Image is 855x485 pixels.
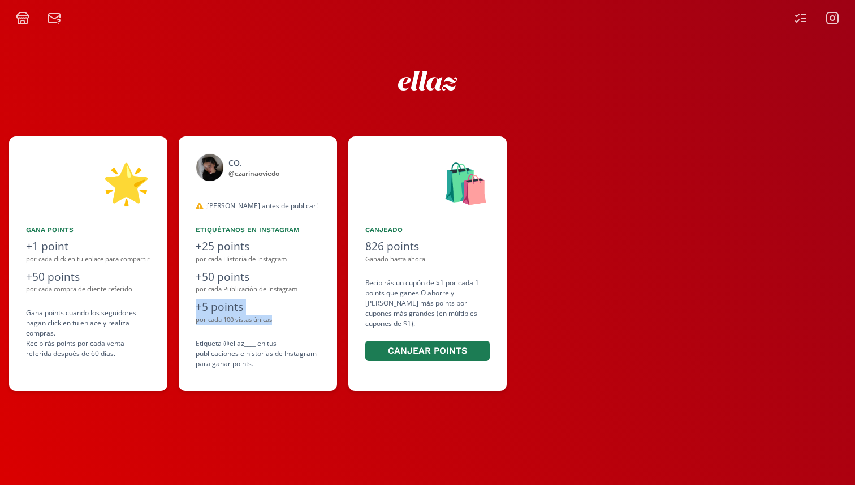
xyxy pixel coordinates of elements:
[365,225,490,235] div: Canjeado
[26,269,150,285] div: +50 points
[228,169,279,179] div: @ czarinaoviedo
[365,255,490,264] div: Ganado hasta ahora
[26,308,150,359] div: Gana points cuando los seguidores hagan click en tu enlace y realiza compras . Recibirás points p...
[205,201,318,211] u: ¡[PERSON_NAME] antes de publicar!
[196,285,320,294] div: por cada Publicación de Instagram
[196,238,320,255] div: +25 points
[196,225,320,235] div: Etiquétanos en Instagram
[26,225,150,235] div: Gana points
[26,153,150,211] div: 🌟
[196,269,320,285] div: +50 points
[398,71,457,91] img: ew9eVGDHp6dD
[196,338,320,369] div: Etiqueta @ellaz____ en tus publicaciones e historias de Instagram para ganar points.
[196,255,320,264] div: por cada Historia de Instagram
[228,157,279,169] div: CO.
[26,285,150,294] div: por cada compra de cliente referido
[196,153,224,182] img: 481586249_654376610436019_8626683060825641941_n.jpg
[365,278,490,363] div: Recibirás un cupón de $1 por cada 1 points que ganes. O ahorre y [PERSON_NAME] más points por cup...
[26,238,150,255] div: +1 point
[365,238,490,255] div: 826 points
[365,153,490,211] div: 🛍️
[365,341,490,362] button: Canjear points
[196,315,320,325] div: por cada 100 vistas únicas
[196,299,320,315] div: +5 points
[26,255,150,264] div: por cada click en tu enlace para compartir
